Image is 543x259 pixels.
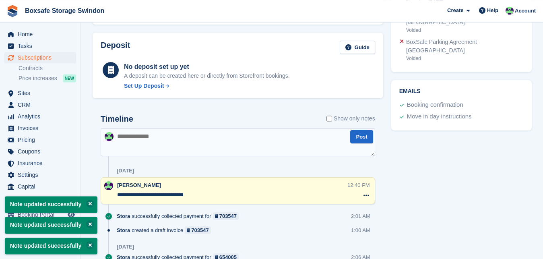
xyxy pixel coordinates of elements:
span: Sites [18,87,66,99]
p: Note updated successfully [5,196,97,213]
span: Home [18,29,66,40]
a: menu [4,209,76,220]
span: Settings [18,169,66,180]
label: Show only notes [326,114,375,123]
p: Note updated successfully [5,238,97,254]
a: menu [4,181,76,192]
div: Voided [406,27,524,34]
div: Set Up Deposit [124,82,164,90]
span: Coupons [18,146,66,157]
div: Voided [406,55,524,62]
a: menu [4,40,76,52]
div: 2:01 AM [351,212,370,220]
span: Create [447,6,463,15]
span: Account [515,7,536,15]
a: Contracts [19,64,76,72]
span: Stora [117,226,130,234]
div: created a draft invoice [117,226,215,234]
div: 12:40 PM [347,181,370,189]
div: [DATE] [117,244,134,250]
a: menu [4,134,76,145]
span: Invoices [18,122,66,134]
a: menu [4,146,76,157]
a: Set Up Deposit [124,82,290,90]
a: Price increases NEW [19,74,76,83]
a: 703547 [185,226,211,234]
div: 703547 [219,212,237,220]
img: Kim Virabi [105,132,114,141]
div: BoxSafe Parking Agreement [GEOGRAPHIC_DATA] [406,38,524,55]
span: [PERSON_NAME] [117,182,161,188]
a: menu [4,99,76,110]
button: Post [350,130,373,143]
a: menu [4,87,76,99]
a: 703547 [213,212,239,220]
img: stora-icon-8386f47178a22dfd0bd8f6a31ec36ba5ce8667c1dd55bd0f319d3a0aa187defe.svg [6,5,19,17]
a: menu [4,29,76,40]
a: menu [4,52,76,63]
span: Tasks [18,40,66,52]
a: menu [4,157,76,169]
div: Move in day instructions [407,112,472,122]
p: A deposit can be created here or directly from Storefront bookings. [124,72,290,80]
h2: Timeline [101,114,133,124]
div: [DATE] [117,168,134,174]
span: Subscriptions [18,52,66,63]
div: 1:00 AM [351,226,370,234]
span: CRM [18,99,66,110]
a: menu [4,122,76,134]
a: menu [4,169,76,180]
span: Insurance [18,157,66,169]
h2: Emails [399,88,524,95]
div: Booking confirmation [407,100,463,110]
h2: Deposit [101,41,130,54]
div: 703547 [191,226,209,234]
span: Analytics [18,111,66,122]
div: NEW [63,74,76,82]
a: Guide [340,41,375,54]
div: successfully collected payment for [117,212,243,220]
span: Capital [18,181,66,192]
span: Help [487,6,498,15]
img: Kim Virabi [506,6,514,15]
input: Show only notes [326,114,332,123]
span: Pricing [18,134,66,145]
span: Price increases [19,75,57,82]
a: menu [4,111,76,122]
span: Stora [117,212,130,220]
a: Boxsafe Storage Swindon [22,4,107,17]
div: No deposit set up yet [124,62,290,72]
img: Kim Virabi [104,181,113,190]
p: Note updated successfully [5,217,97,233]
